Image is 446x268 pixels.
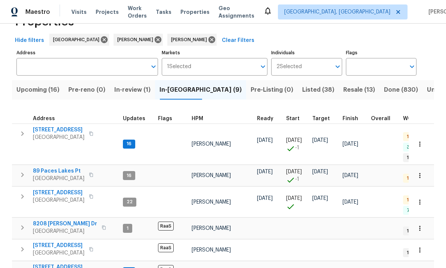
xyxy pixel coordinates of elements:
[15,36,44,45] span: Hide filters
[192,226,231,231] span: [PERSON_NAME]
[33,167,84,175] span: 89 Paces Lakes Pt
[346,51,416,55] label: Flags
[158,116,172,121] span: Flags
[124,199,136,205] span: 22
[404,134,420,140] span: 1 QC
[404,250,421,256] span: 1 WIP
[257,196,273,201] span: [DATE]
[124,173,134,179] span: 16
[114,34,163,46] div: [PERSON_NAME]
[15,18,74,25] span: Properties
[33,220,97,228] span: 8208 [PERSON_NAME] Dr
[257,169,273,174] span: [DATE]
[96,8,119,16] span: Projects
[312,169,328,174] span: [DATE]
[276,64,302,70] span: 2 Selected
[49,34,109,46] div: [GEOGRAPHIC_DATA]
[404,144,425,150] span: 3 Done
[343,141,358,147] span: [DATE]
[312,138,328,143] span: [DATE]
[295,144,299,152] span: -1
[384,85,418,95] span: Done (830)
[171,36,210,43] span: [PERSON_NAME]
[16,85,59,95] span: Upcoming (16)
[404,175,420,182] span: 1 QC
[271,51,342,55] label: Individuals
[33,249,84,257] span: [GEOGRAPHIC_DATA]
[33,189,84,197] span: [STREET_ADDRESS]
[159,85,242,95] span: In-[GEOGRAPHIC_DATA] (9)
[283,187,309,217] td: Project started on time
[403,116,444,121] span: WO Completion
[117,36,156,43] span: [PERSON_NAME]
[114,85,151,95] span: In-review (1)
[257,116,280,121] div: Earliest renovation start date (first business day after COE or Checkout)
[404,207,425,214] span: 7 Done
[286,116,300,121] span: Start
[128,4,147,19] span: Work Orders
[219,34,257,48] button: Clear Filters
[33,126,84,134] span: [STREET_ADDRESS]
[371,116,397,121] div: Days past target finish date
[222,36,254,45] span: Clear Filters
[286,196,302,201] span: [DATE]
[192,141,231,147] span: [PERSON_NAME]
[258,61,268,72] button: Open
[53,36,102,43] span: [GEOGRAPHIC_DATA]
[219,4,254,19] span: Geo Assignments
[332,61,343,72] button: Open
[124,141,134,147] span: 16
[251,85,293,95] span: Pre-Listing (0)
[286,116,306,121] div: Actual renovation start date
[158,222,174,231] span: RaaS
[312,116,330,121] span: Target
[33,175,84,182] span: [GEOGRAPHIC_DATA]
[286,169,302,174] span: [DATE]
[68,85,105,95] span: Pre-reno (0)
[257,138,273,143] span: [DATE]
[162,51,268,55] label: Markets
[192,173,231,178] span: [PERSON_NAME]
[295,176,299,183] span: -1
[16,51,158,55] label: Address
[12,34,47,48] button: Hide filters
[283,165,309,186] td: Project started 1 days early
[180,8,210,16] span: Properties
[25,8,50,16] span: Maestro
[283,124,309,165] td: Project started 1 days early
[33,134,84,141] span: [GEOGRAPHIC_DATA]
[167,34,217,46] div: [PERSON_NAME]
[33,228,97,235] span: [GEOGRAPHIC_DATA]
[71,8,87,16] span: Visits
[404,228,421,234] span: 1 WIP
[156,9,171,15] span: Tasks
[33,116,55,121] span: Address
[407,61,417,72] button: Open
[343,200,358,205] span: [DATE]
[286,138,302,143] span: [DATE]
[371,116,390,121] span: Overall
[192,200,231,205] span: [PERSON_NAME]
[284,8,390,16] span: [GEOGRAPHIC_DATA], [GEOGRAPHIC_DATA]
[192,247,231,253] span: [PERSON_NAME]
[33,242,84,249] span: [STREET_ADDRESS]
[404,155,435,161] span: 1 Accepted
[312,196,328,201] span: [DATE]
[343,85,375,95] span: Resale (13)
[343,116,365,121] div: Projected renovation finish date
[257,116,273,121] span: Ready
[123,116,145,121] span: Updates
[404,197,420,203] span: 1 QC
[33,197,84,204] span: [GEOGRAPHIC_DATA]
[167,64,191,70] span: 1 Selected
[192,116,203,121] span: HPM
[158,243,174,252] span: RaaS
[343,173,358,178] span: [DATE]
[302,85,334,95] span: Listed (38)
[312,116,337,121] div: Target renovation project end date
[148,61,159,72] button: Open
[343,116,358,121] span: Finish
[124,225,131,232] span: 1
